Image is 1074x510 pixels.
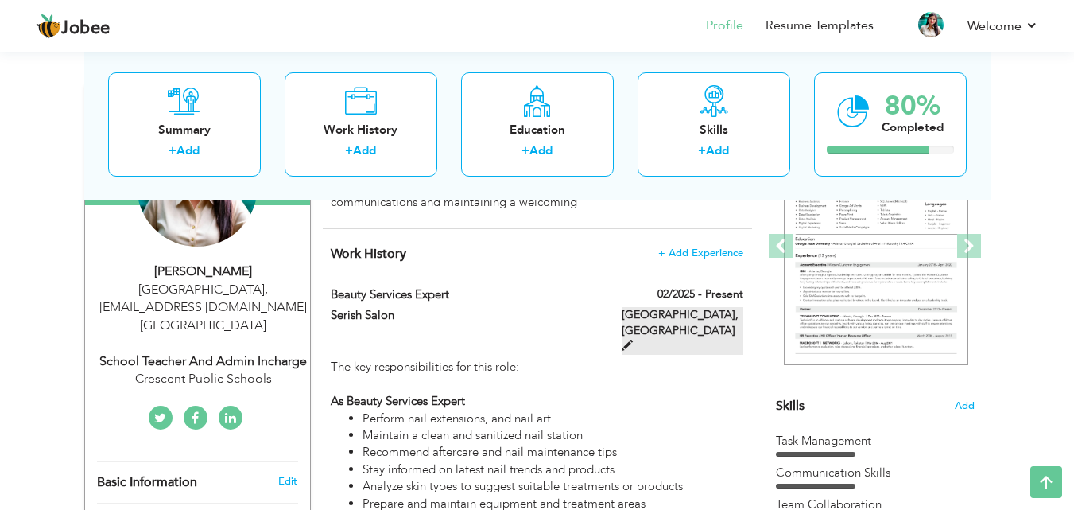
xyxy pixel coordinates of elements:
div: Work History [297,121,425,138]
li: Recommend aftercare and nail maintenance tips [363,444,742,461]
li: Maintain a clean and sanitized nail station [363,427,742,444]
span: Add [955,399,975,414]
div: Completed [882,119,944,135]
span: + Add Experience [658,247,743,259]
h4: This helps to show the companies you have worked for. [331,246,742,262]
span: Basic Information [97,476,197,490]
div: School Teacher and Admin Incharge [97,352,310,371]
span: Skills [776,397,805,415]
span: Work History [331,245,406,263]
label: + [169,142,176,159]
div: [GEOGRAPHIC_DATA] [EMAIL_ADDRESS][DOMAIN_NAME] [GEOGRAPHIC_DATA] [97,281,310,336]
label: + [521,142,529,159]
a: Jobee [36,14,111,39]
span: Jobee [61,20,111,37]
span: , [265,281,268,298]
label: + [345,142,353,159]
div: Skills [650,121,777,138]
a: Resume Templates [766,17,874,35]
div: 80% [882,92,944,119]
div: Summary [121,121,248,138]
a: Welcome [967,17,1038,36]
a: Add [353,142,376,158]
div: Communication Skills [776,465,975,481]
div: Education [474,121,601,138]
img: Profile Img [918,12,944,37]
li: Perform nail extensions, and nail art [363,411,742,427]
label: 02/2025 - Present [657,286,743,302]
a: Add [529,142,553,158]
label: Beauty Services Expert [331,286,598,303]
img: jobee.io [36,14,61,39]
li: Stay informed on latest nail trends and products [363,461,742,478]
a: Profile [706,17,743,35]
label: [GEOGRAPHIC_DATA], [GEOGRAPHIC_DATA] [622,307,743,355]
label: Serish Salon [331,307,598,324]
a: Add [706,142,729,158]
div: Task Management [776,433,975,450]
div: Crescent Public Schools [97,370,310,388]
strong: As Beauty Services Expert [331,393,465,409]
label: + [698,142,706,159]
div: [PERSON_NAME] [97,263,310,281]
a: Edit [278,474,297,489]
a: Add [176,142,200,158]
li: Analyze skin types to suggest suitable treatments or products [363,478,742,495]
